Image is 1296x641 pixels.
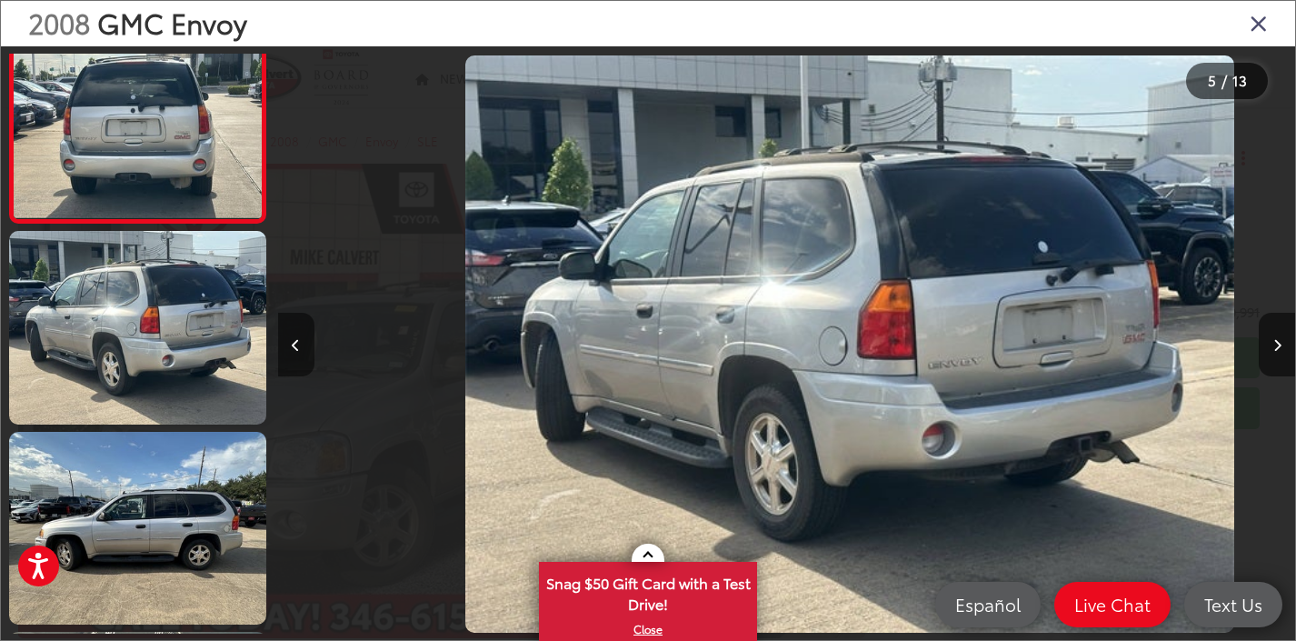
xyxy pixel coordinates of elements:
[935,582,1041,627] a: Español
[28,3,90,42] span: 2008
[1208,70,1216,90] span: 5
[1259,313,1295,376] button: Next image
[1232,70,1247,90] span: 13
[1054,582,1171,627] a: Live Chat
[6,429,268,626] img: 2008 GMC Envoy SLE
[278,313,314,376] button: Previous image
[946,593,1030,616] span: Español
[6,229,268,426] img: 2008 GMC Envoy SLE
[1195,593,1271,616] span: Text Us
[1250,11,1268,35] i: Close gallery
[1184,582,1282,627] a: Text Us
[465,55,1234,633] img: 2008 GMC Envoy SLE
[1220,75,1229,87] span: /
[11,28,264,218] img: 2008 GMC Envoy SLE
[541,564,755,619] span: Snag $50 Gift Card with a Test Drive!
[1065,593,1160,616] span: Live Chat
[97,3,247,42] span: GMC Envoy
